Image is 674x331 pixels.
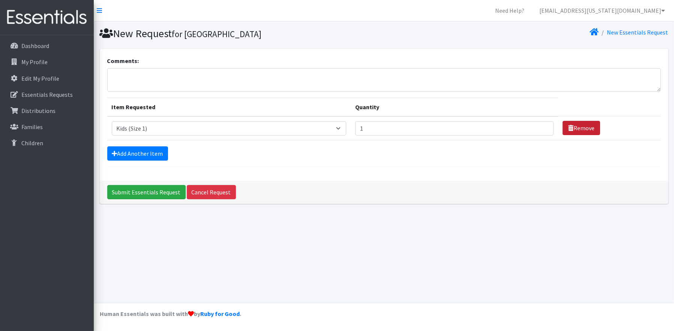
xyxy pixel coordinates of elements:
[563,121,600,135] a: Remove
[200,310,240,317] a: Ruby for Good
[3,135,91,150] a: Children
[351,98,558,116] th: Quantity
[3,38,91,53] a: Dashboard
[21,123,43,131] p: Families
[21,42,49,50] p: Dashboard
[21,139,43,147] p: Children
[3,119,91,134] a: Families
[187,185,236,199] a: Cancel Request
[107,185,186,199] input: Submit Essentials Request
[3,54,91,69] a: My Profile
[107,146,168,161] a: Add Another Item
[172,29,262,39] small: for [GEOGRAPHIC_DATA]
[107,98,351,116] th: Item Requested
[100,310,241,317] strong: Human Essentials was built with by .
[107,56,139,65] label: Comments:
[3,5,91,30] img: HumanEssentials
[3,87,91,102] a: Essentials Requests
[100,27,381,40] h1: New Request
[3,71,91,86] a: Edit My Profile
[533,3,671,18] a: [EMAIL_ADDRESS][US_STATE][DOMAIN_NAME]
[21,58,48,66] p: My Profile
[21,75,59,82] p: Edit My Profile
[489,3,530,18] a: Need Help?
[21,107,56,114] p: Distributions
[21,91,73,98] p: Essentials Requests
[607,29,668,36] a: New Essentials Request
[3,103,91,118] a: Distributions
